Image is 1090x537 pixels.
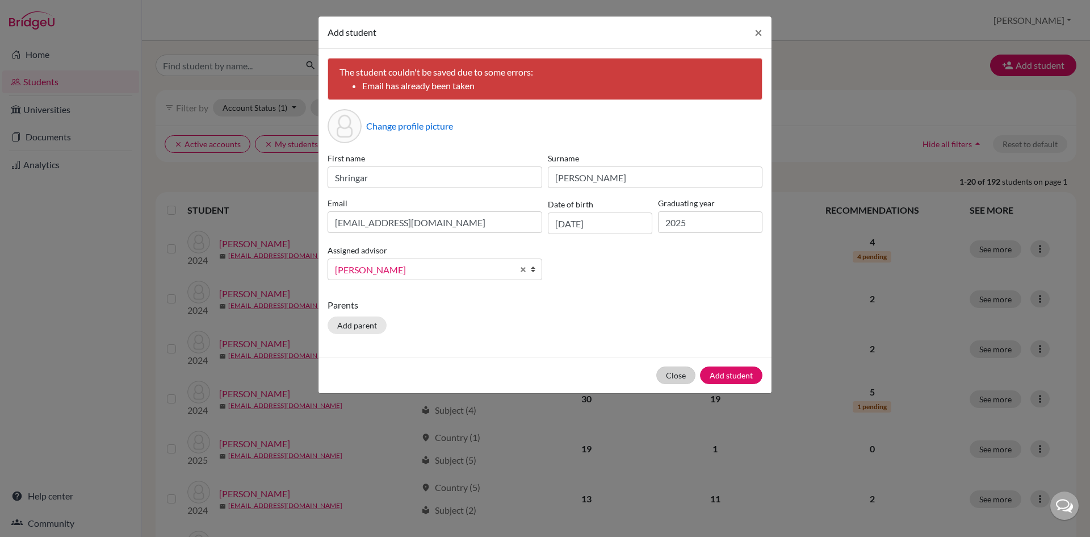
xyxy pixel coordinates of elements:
[328,317,387,334] button: Add parent
[328,244,387,256] label: Assigned advisor
[700,367,762,384] button: Add student
[26,8,49,18] span: Help
[548,213,652,234] input: dd/mm/yyyy
[328,58,762,100] div: The student couldn't be saved due to some errors:
[328,298,762,312] p: Parents
[335,263,513,277] span: [PERSON_NAME]
[745,16,772,48] button: Close
[754,24,762,40] span: ×
[328,197,542,209] label: Email
[658,197,762,209] label: Graduating year
[328,109,362,143] div: Profile picture
[328,152,542,164] label: First name
[656,367,695,384] button: Close
[548,152,762,164] label: Surname
[328,27,376,38] span: Add student
[548,198,593,210] label: Date of birth
[362,79,751,93] li: Email has already been taken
